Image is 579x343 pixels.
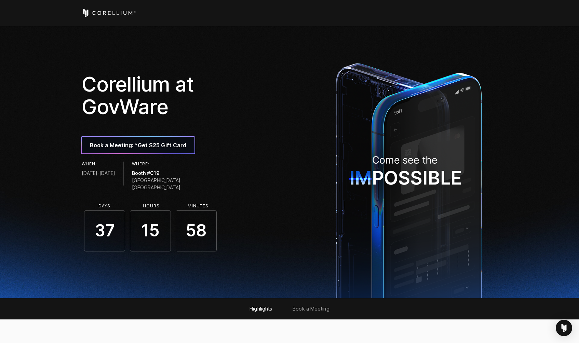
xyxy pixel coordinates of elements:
span: [DATE]-[DATE] [82,169,115,177]
a: Corellium Home [82,9,136,17]
h1: Corellium at GovWare [82,73,285,118]
span: Booth #C19 [132,169,180,177]
span: 15 [130,210,171,251]
span: 37 [84,210,125,251]
li: Minutes [177,204,218,208]
h6: Where: [132,162,180,166]
img: ImpossibleDevice_1x-1 [332,59,485,298]
h6: When: [82,162,115,166]
span: Book a Meeting: *Get $25 Gift Card [90,141,186,149]
span: [GEOGRAPHIC_DATA] [GEOGRAPHIC_DATA] [132,177,180,191]
div: Open Intercom Messenger [556,320,572,336]
a: Book a Meeting: *Get $25 Gift Card [82,137,194,153]
a: Book a Meeting [293,306,329,312]
span: 58 [176,210,217,251]
li: Hours [131,204,172,208]
li: Days [84,204,125,208]
a: Highlights [250,306,272,312]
